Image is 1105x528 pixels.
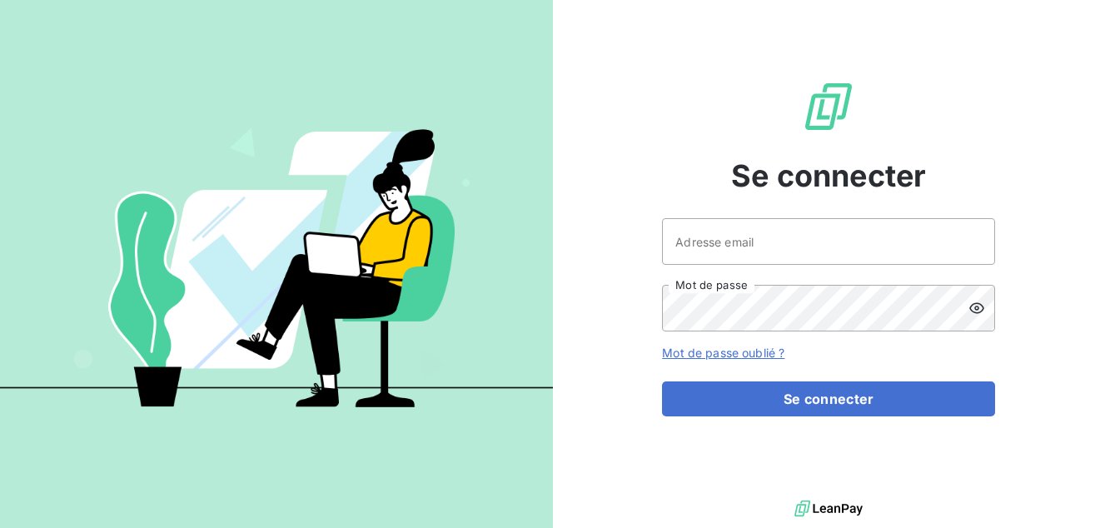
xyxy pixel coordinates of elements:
[662,381,995,416] button: Se connecter
[662,346,784,360] a: Mot de passe oublié ?
[794,496,863,521] img: logo
[802,80,855,133] img: Logo LeanPay
[731,153,926,198] span: Se connecter
[662,218,995,265] input: placeholder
